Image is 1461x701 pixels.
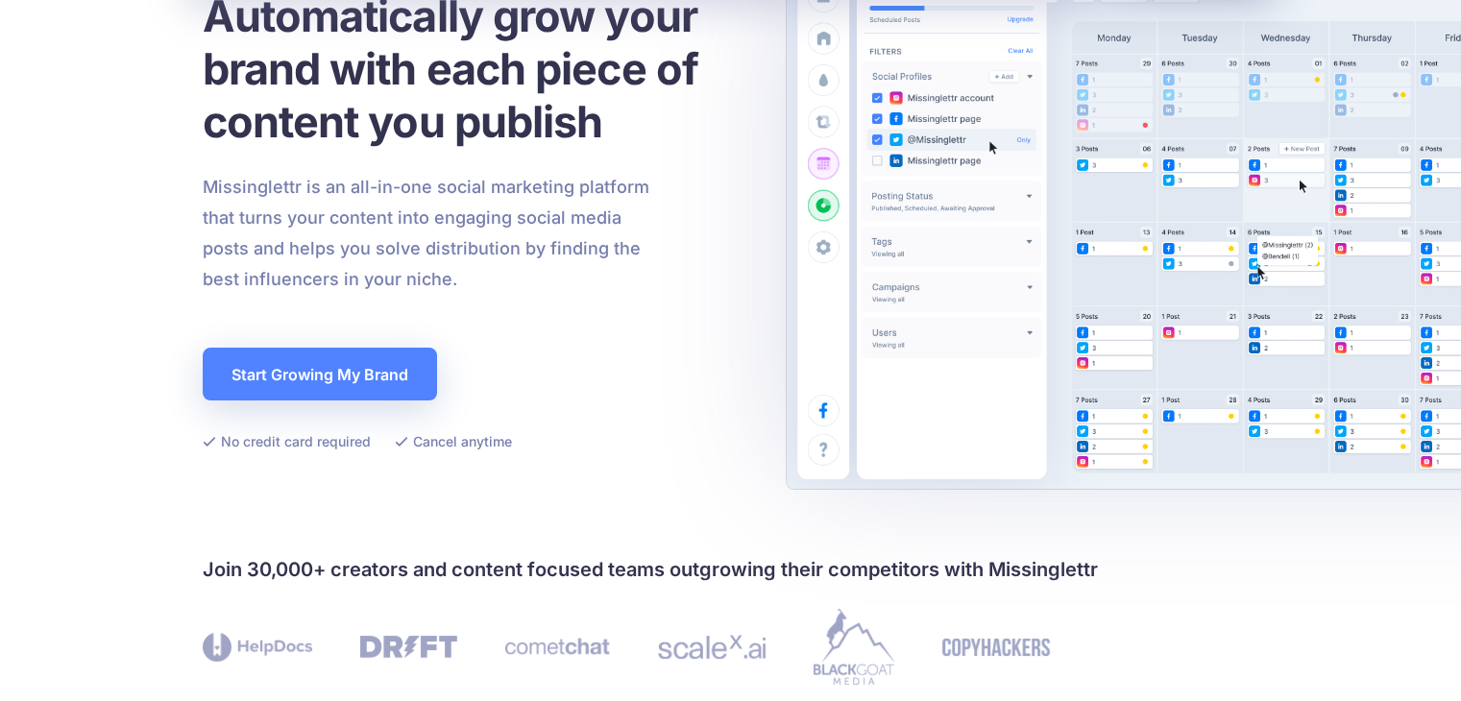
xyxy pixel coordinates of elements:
[395,429,512,453] li: Cancel anytime
[203,429,371,453] li: No credit card required
[203,348,437,400] a: Start Growing My Brand
[203,554,1259,585] h4: Join 30,000+ creators and content focused teams outgrowing their competitors with Missinglettr
[203,172,650,295] p: Missinglettr is an all-in-one social marketing platform that turns your content into engaging soc...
